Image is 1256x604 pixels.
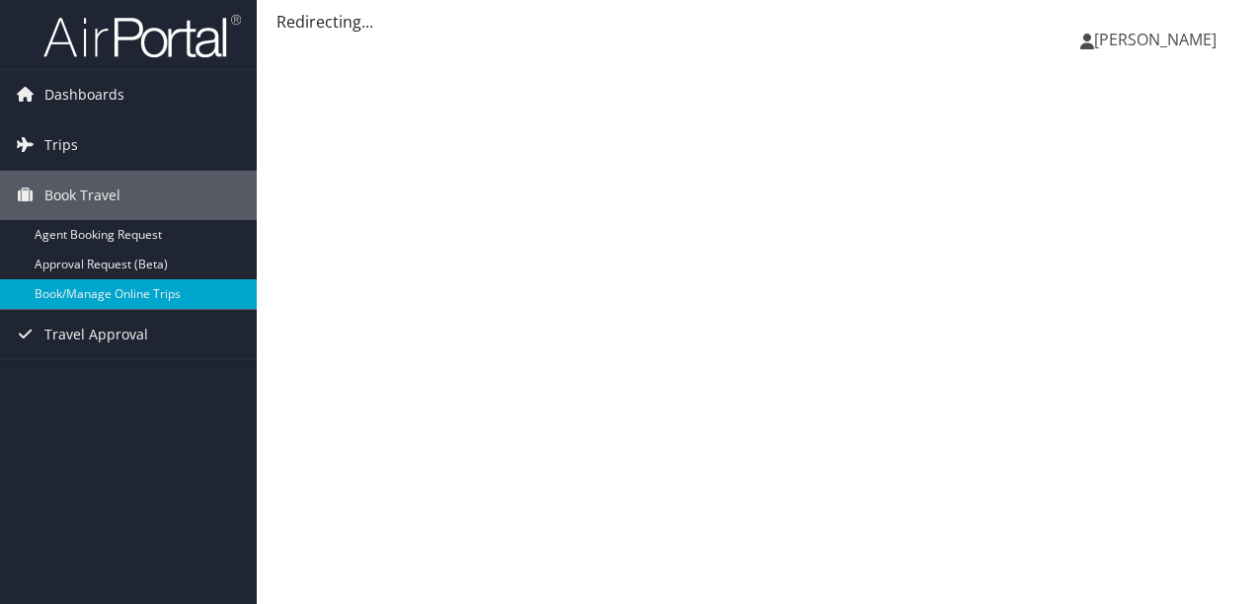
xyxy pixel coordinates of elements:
span: Dashboards [44,70,124,119]
a: [PERSON_NAME] [1080,10,1236,69]
div: Redirecting... [276,10,1236,34]
span: Trips [44,120,78,170]
span: Book Travel [44,171,120,220]
span: Travel Approval [44,310,148,359]
span: [PERSON_NAME] [1094,29,1217,50]
img: airportal-logo.png [43,13,241,59]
